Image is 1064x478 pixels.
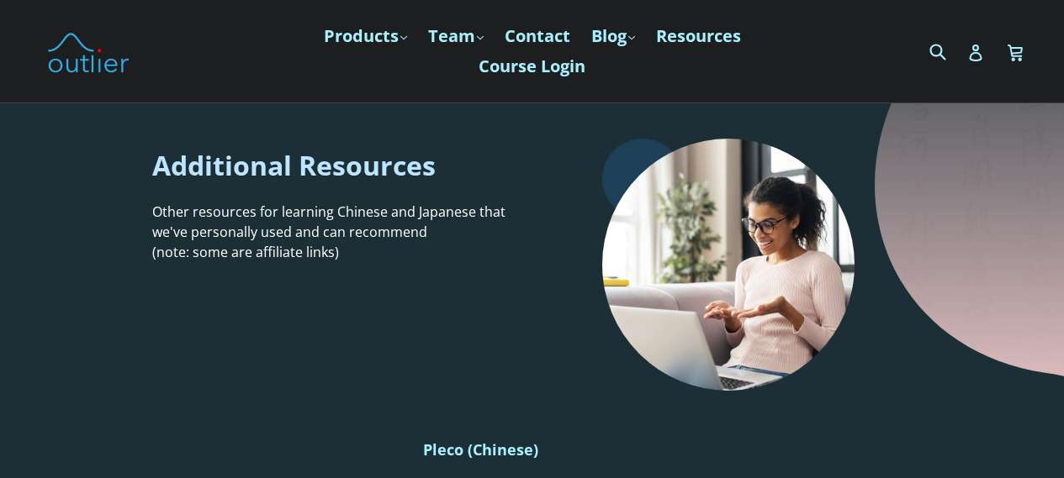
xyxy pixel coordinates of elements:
h1: Additional Resources [152,147,520,183]
input: Search [925,34,971,68]
a: Course Login [470,51,594,81]
span: Other resources for learning Chinese and Japanese that we've personally used and can recommend (n... [152,202,506,261]
a: Resources [648,21,749,51]
h1: Pleco (Chinese) [423,439,912,460]
a: Blog [583,21,643,51]
a: Products [315,21,416,51]
a: Contact [496,21,579,51]
a: Team [420,21,492,51]
img: Outlier Linguistics [46,27,130,76]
